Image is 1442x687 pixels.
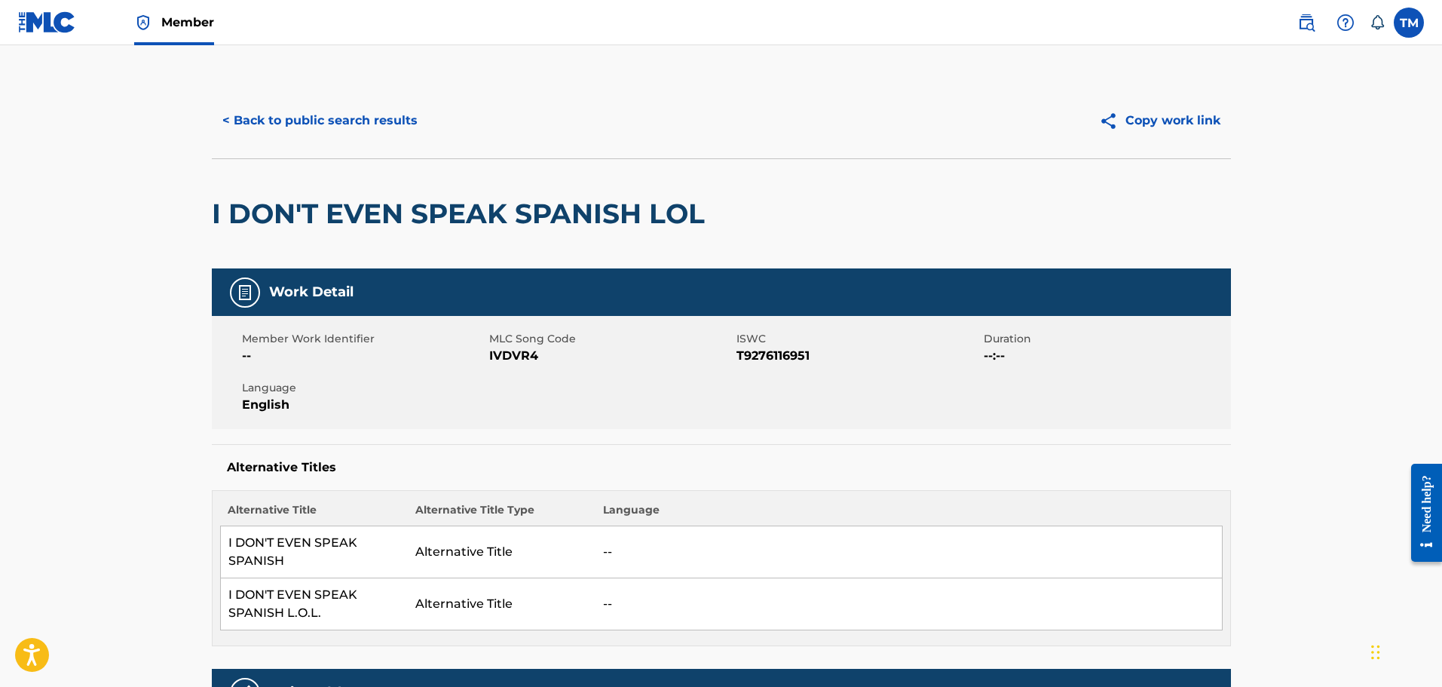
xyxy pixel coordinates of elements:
div: Help [1330,8,1361,38]
th: Alternative Title Type [408,502,595,526]
span: ISWC [736,331,980,347]
img: help [1336,14,1355,32]
td: -- [595,578,1222,630]
span: Member Work Identifier [242,331,485,347]
h2: I DON'T EVEN SPEAK SPANISH LOL [212,197,712,231]
img: Work Detail [236,284,254,302]
span: --:-- [984,347,1227,365]
button: Copy work link [1088,102,1231,140]
div: User Menu [1394,8,1424,38]
h5: Work Detail [269,284,354,301]
span: T9276116951 [736,347,980,365]
img: Top Rightsholder [134,14,152,32]
img: Copy work link [1099,112,1125,130]
a: Public Search [1291,8,1321,38]
span: Language [242,380,485,396]
iframe: Chat Widget [1367,615,1442,687]
iframe: Resource Center [1400,452,1442,573]
div: Drag [1371,630,1380,675]
span: IVDVR4 [489,347,733,365]
td: I DON'T EVEN SPEAK SPANISH L.O.L. [220,578,408,630]
span: Duration [984,331,1227,347]
span: MLC Song Code [489,331,733,347]
span: -- [242,347,485,365]
td: Alternative Title [408,526,595,578]
img: MLC Logo [18,11,76,33]
th: Language [595,502,1222,526]
button: < Back to public search results [212,102,428,140]
th: Alternative Title [220,502,408,526]
h5: Alternative Titles [227,460,1216,475]
td: Alternative Title [408,578,595,630]
td: -- [595,526,1222,578]
img: search [1297,14,1315,32]
td: I DON'T EVEN SPEAK SPANISH [220,526,408,578]
div: Notifications [1370,15,1385,30]
span: Member [161,14,214,31]
span: English [242,396,485,414]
